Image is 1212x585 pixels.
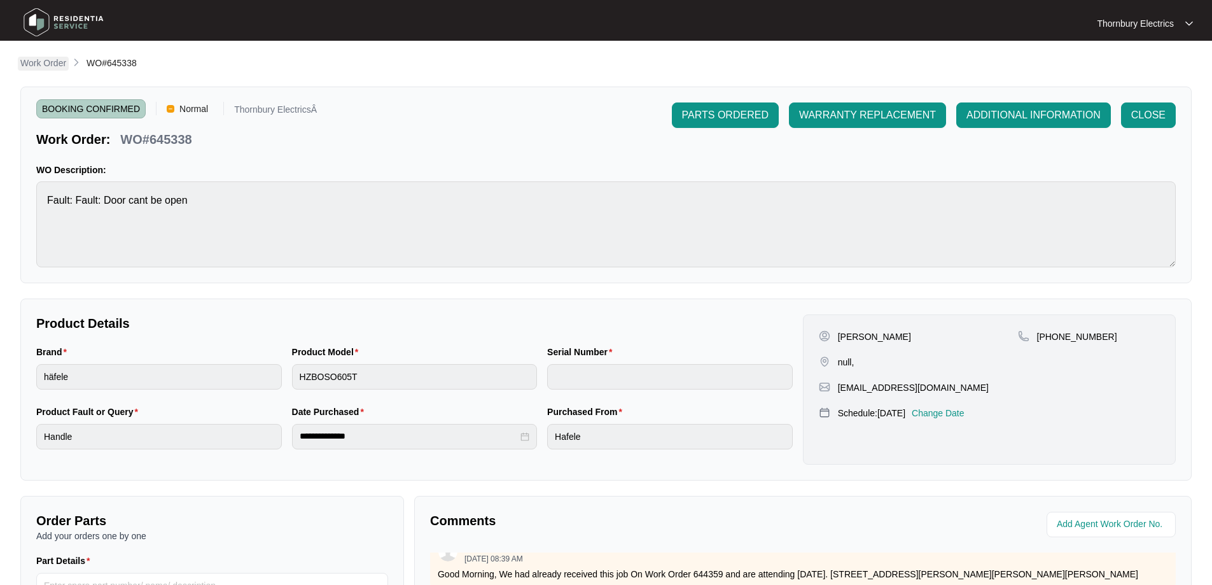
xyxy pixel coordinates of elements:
img: map-pin [819,407,830,418]
p: [PERSON_NAME] [838,330,911,343]
label: Part Details [36,554,95,567]
p: Schedule: [DATE] [838,407,905,419]
span: WO#645338 [87,58,137,68]
span: ADDITIONAL INFORMATION [966,108,1101,123]
label: Serial Number [547,346,617,358]
img: map-pin [819,381,830,393]
p: Thornbury ElectricsÂ [234,105,317,118]
p: Add your orders one by one [36,530,388,542]
a: Work Order [18,57,69,71]
button: PARTS ORDERED [672,102,779,128]
p: Good Morning, We had already received this job On Work Order 644359 and are attending [DATE]. [ST... [438,568,1168,581]
button: WARRANTY REPLACEMENT [789,102,946,128]
input: Product Fault or Query [36,424,282,449]
label: Product Fault or Query [36,405,143,418]
input: Product Model [292,364,538,390]
img: Vercel Logo [167,105,174,113]
p: null, [838,356,854,369]
img: user-pin [819,330,830,342]
p: Thornbury Electrics [1097,17,1174,30]
span: Normal [174,99,213,118]
span: PARTS ORDERED [682,108,769,123]
p: Product Details [36,314,793,332]
textarea: Fault: Fault: Door cant be open [36,181,1176,267]
p: Order Parts [36,512,388,530]
img: dropdown arrow [1185,20,1193,27]
p: [EMAIL_ADDRESS][DOMAIN_NAME] [838,381,989,394]
button: ADDITIONAL INFORMATION [956,102,1111,128]
span: WARRANTY REPLACEMENT [799,108,936,123]
p: [DATE] 08:39 AM [464,555,523,563]
p: Work Order: [36,130,110,148]
img: map-pin [1018,330,1029,342]
button: CLOSE [1121,102,1176,128]
p: [PHONE_NUMBER] [1037,330,1117,343]
label: Brand [36,346,72,358]
input: Date Purchased [300,430,519,443]
input: Add Agent Work Order No. [1057,517,1168,532]
label: Date Purchased [292,405,369,418]
span: CLOSE [1131,108,1166,123]
img: chevron-right [71,57,81,67]
p: WO Description: [36,164,1176,176]
p: WO#645338 [120,130,192,148]
p: Change Date [912,407,965,419]
input: Purchased From [547,424,793,449]
label: Product Model [292,346,364,358]
input: Brand [36,364,282,390]
img: residentia service logo [19,3,108,41]
img: map-pin [819,356,830,367]
p: Comments [430,512,794,530]
input: Serial Number [547,364,793,390]
label: Purchased From [547,405,627,418]
span: BOOKING CONFIRMED [36,99,146,118]
p: Work Order [20,57,66,69]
